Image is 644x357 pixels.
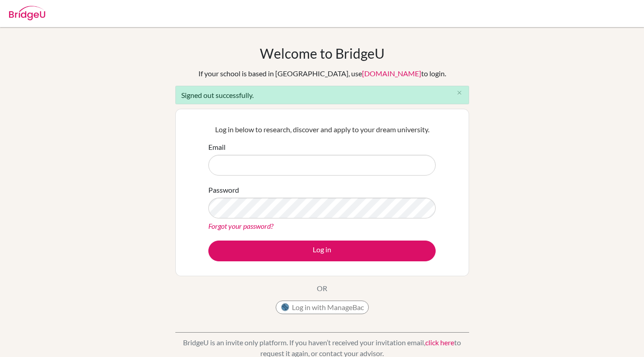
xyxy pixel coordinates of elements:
label: Email [208,142,226,153]
p: Log in below to research, discover and apply to your dream university. [208,124,436,135]
h1: Welcome to BridgeU [260,45,385,61]
a: click here [425,338,454,347]
img: Bridge-U [9,6,45,20]
div: Signed out successfully. [175,86,469,104]
div: If your school is based in [GEOGRAPHIC_DATA], use to login. [198,68,446,79]
a: Forgot your password? [208,222,273,230]
a: [DOMAIN_NAME] [362,69,421,78]
i: close [456,89,463,96]
button: Close [451,86,469,100]
p: OR [317,283,327,294]
button: Log in with ManageBac [276,301,369,314]
label: Password [208,185,239,195]
button: Log in [208,241,436,261]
